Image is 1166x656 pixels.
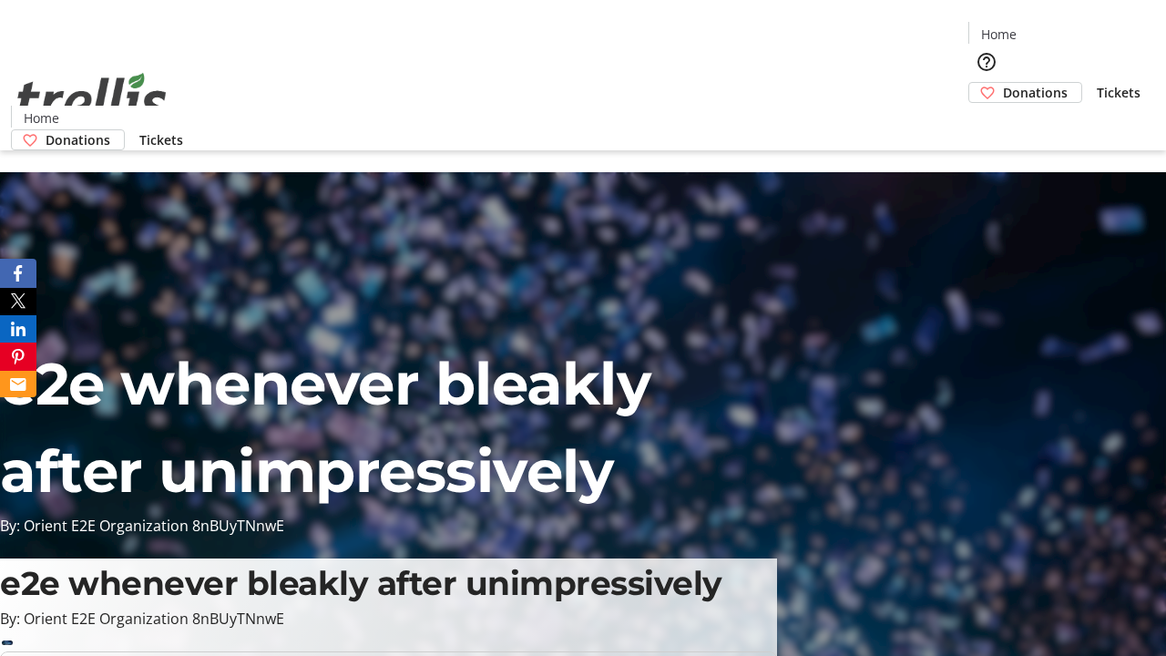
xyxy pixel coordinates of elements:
a: Donations [968,82,1082,103]
a: Tickets [125,130,198,149]
a: Tickets [1082,83,1155,102]
span: Home [24,108,59,128]
span: Tickets [1097,83,1140,102]
button: Cart [968,103,1005,139]
span: Home [981,25,1017,44]
span: Tickets [139,130,183,149]
img: Orient E2E Organization 8nBUyTNnwE's Logo [11,53,173,144]
a: Home [12,108,70,128]
span: Donations [46,130,110,149]
button: Help [968,44,1005,80]
a: Donations [11,129,125,150]
span: Donations [1003,83,1068,102]
a: Home [969,25,1028,44]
